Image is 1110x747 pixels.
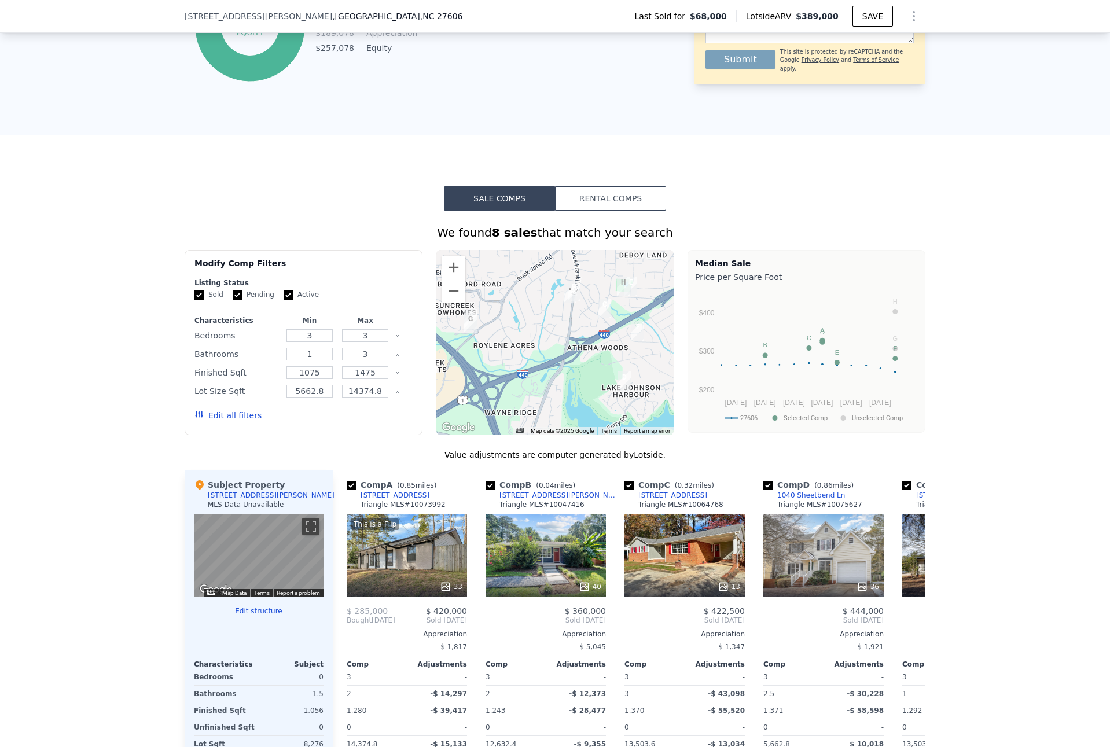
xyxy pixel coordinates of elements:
[194,410,262,421] button: Edit all filters
[284,290,319,300] label: Active
[763,341,767,348] text: B
[916,491,985,500] div: [STREET_ADDRESS]
[852,6,893,27] button: SAVE
[347,706,366,715] span: 1,280
[194,606,324,616] button: Edit structure
[565,606,606,616] span: $ 360,000
[444,186,555,211] button: Sale Comps
[486,630,606,639] div: Appreciation
[634,10,690,22] span: Last Sold for
[284,290,293,300] input: Active
[555,186,666,211] button: Rental Comps
[763,673,768,681] span: 3
[464,309,477,329] div: 5808 Farm Gate Rd
[233,290,242,300] input: Pending
[624,616,745,625] span: Sold [DATE]
[826,669,884,685] div: -
[902,479,996,491] div: Comp E
[208,500,284,509] div: MLS Data Unavailable
[704,606,745,616] span: $ 422,500
[783,399,805,407] text: [DATE]
[185,449,925,461] div: Value adjustments are computer generated by Lotside .
[796,12,839,21] span: $389,000
[499,491,620,500] div: [STREET_ADDRESS][PERSON_NAME]
[695,285,918,430] svg: A chart.
[902,673,907,681] span: 3
[601,428,617,434] a: Terms (opens in new tab)
[902,723,907,731] span: 0
[486,479,580,491] div: Comp B
[807,334,811,341] text: C
[624,706,644,715] span: 1,370
[624,686,682,702] div: 3
[194,686,256,702] div: Bathrooms
[902,686,960,702] div: 1
[784,414,828,422] text: Selected Comp
[347,660,407,669] div: Comp
[869,399,891,407] text: [DATE]
[420,12,463,21] span: , NC 27606
[194,290,204,300] input: Sold
[598,299,611,318] div: 1009 Athens Drive Drive
[194,346,280,362] div: Bathrooms
[194,257,413,278] div: Modify Comp Filters
[902,706,922,715] span: 1,292
[347,491,429,500] a: [STREET_ADDRESS]
[284,316,335,325] div: Min
[618,371,631,391] div: 1040 Sheetbend Ln
[835,349,839,356] text: E
[486,673,490,681] span: 3
[261,669,324,685] div: 0
[902,616,1023,625] span: Sold [DATE]
[852,414,903,422] text: Unselected Comp
[564,284,576,303] div: 332 Jones Franklin Rd
[539,481,554,490] span: 0.04
[185,10,332,22] span: [STREET_ADDRESS][PERSON_NAME]
[579,581,601,593] div: 40
[811,399,833,407] text: [DATE]
[259,660,324,669] div: Subject
[708,706,745,715] span: -$ 55,520
[197,582,235,597] a: Open this area in Google Maps (opens a new window)
[763,491,845,500] a: 1040 Sheetbend Ln
[340,316,391,325] div: Max
[624,277,637,296] div: 5136 Melbourne Rd
[364,27,416,39] td: Appreciation
[194,290,223,300] label: Sold
[395,616,467,625] span: Sold [DATE]
[718,643,745,651] span: $ 1,347
[207,590,215,595] button: Keyboard shortcuts
[690,10,727,22] span: $68,000
[194,327,280,344] div: Bedrooms
[486,723,490,731] span: 0
[857,581,879,593] div: 36
[364,42,416,54] td: Equity
[194,514,324,597] div: Street View
[718,581,740,593] div: 13
[820,329,825,336] text: D
[347,606,388,616] span: $ 285,000
[486,660,546,669] div: Comp
[222,589,247,597] button: Map Data
[568,281,580,301] div: 321 Jones Franklin Rd
[442,279,465,303] button: Zoom out
[617,277,630,296] div: 5208 Melbourne Rd
[638,491,707,500] div: [STREET_ADDRESS]
[409,719,467,735] div: -
[233,290,274,300] label: Pending
[409,669,467,685] div: -
[638,500,723,509] div: Triangle MLS # 10064768
[763,479,858,491] div: Comp D
[194,383,280,399] div: Lot Size Sqft
[440,581,462,593] div: 33
[840,399,862,407] text: [DATE]
[902,491,985,500] a: [STREET_ADDRESS]
[810,481,858,490] span: ( miles)
[407,660,467,669] div: Adjustments
[579,643,606,651] span: $ 5,045
[916,500,1001,509] div: Triangle MLS # 10076102
[395,389,400,394] button: Clear
[624,673,629,681] span: 3
[194,660,259,669] div: Characteristics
